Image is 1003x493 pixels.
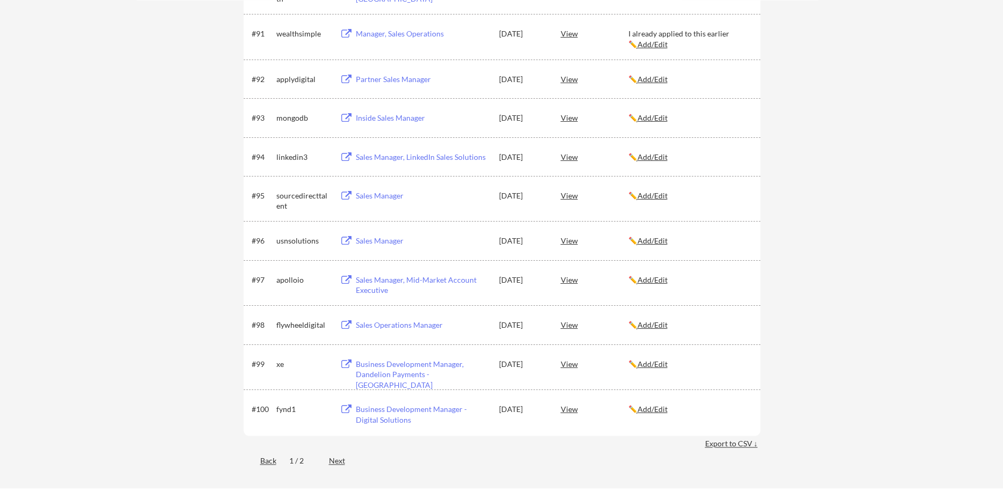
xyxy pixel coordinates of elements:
div: [DATE] [499,236,546,246]
div: View [561,399,628,418]
div: View [561,354,628,373]
div: #93 [252,113,273,123]
div: ✏️ [628,404,751,415]
div: Sales Manager [356,236,489,246]
div: View [561,270,628,289]
div: [DATE] [499,404,546,415]
div: ✏️ [628,320,751,330]
div: #91 [252,28,273,39]
div: [DATE] [499,113,546,123]
u: Add/Edit [638,191,668,200]
u: Add/Edit [638,236,668,245]
div: mongodb [276,113,330,123]
div: 1 / 2 [289,455,316,466]
div: [DATE] [499,152,546,163]
div: fynd1 [276,404,330,415]
u: Add/Edit [638,75,668,84]
u: Add/Edit [638,359,668,369]
div: xe [276,359,330,370]
div: Export to CSV ↓ [705,438,760,449]
div: ✏️ [628,275,751,285]
div: ✏️ [628,152,751,163]
div: View [561,24,628,43]
div: Sales Operations Manager [356,320,489,330]
div: wealthsimple [276,28,330,39]
div: #96 [252,236,273,246]
div: #98 [252,320,273,330]
div: View [561,231,628,250]
div: [DATE] [499,74,546,85]
div: sourcedirecttalent [276,190,330,211]
div: #99 [252,359,273,370]
div: Inside Sales Manager [356,113,489,123]
div: #95 [252,190,273,201]
u: Add/Edit [638,404,668,414]
div: View [561,186,628,205]
div: usnsolutions [276,236,330,246]
div: Business Development Manager, Dandelion Payments - [GEOGRAPHIC_DATA] [356,359,489,391]
div: linkedin3 [276,152,330,163]
div: Manager, Sales Operations [356,28,489,39]
div: Business Development Manager - Digital Solutions [356,404,489,425]
div: ✏️ [628,74,751,85]
div: applydigital [276,74,330,85]
div: ✏️ [628,190,751,201]
u: Add/Edit [638,152,668,161]
div: #94 [252,152,273,163]
div: Sales Manager, LinkedIn Sales Solutions [356,152,489,163]
div: View [561,315,628,334]
div: Sales Manager, Mid-Market Account Executive [356,275,489,296]
div: ✏️ [628,113,751,123]
u: Add/Edit [638,320,668,329]
div: View [561,108,628,127]
div: [DATE] [499,28,546,39]
div: flywheeldigital [276,320,330,330]
div: ✏️ [628,236,751,246]
div: #92 [252,74,273,85]
div: #97 [252,275,273,285]
div: Partner Sales Manager [356,74,489,85]
div: [DATE] [499,359,546,370]
div: [DATE] [499,320,546,330]
u: Add/Edit [638,275,668,284]
div: I already applied to this earlier ✏️ [628,28,751,49]
u: Add/Edit [638,40,668,49]
div: View [561,147,628,166]
div: ✏️ [628,359,751,370]
div: #100 [252,404,273,415]
u: Add/Edit [638,113,668,122]
div: apolloio [276,275,330,285]
div: Back [244,455,276,466]
div: View [561,69,628,89]
div: Next [329,455,357,466]
div: Sales Manager [356,190,489,201]
div: [DATE] [499,190,546,201]
div: [DATE] [499,275,546,285]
